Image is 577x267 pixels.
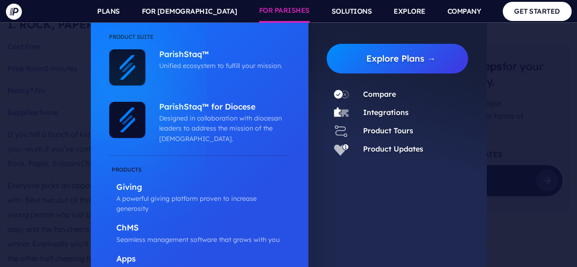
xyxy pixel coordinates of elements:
p: Unified ecosystem to fulfill your mission. [159,61,286,71]
img: ParishStaq™ - Icon [109,49,146,86]
a: Giving A powerful giving platform proven to increase generosity [109,165,290,214]
a: GET STARTED [503,2,572,21]
a: Compare [363,89,396,99]
a: Compare - Icon [327,87,356,102]
a: ChMS Seamless management software that grows with you [109,223,290,245]
a: Product Tours - Icon [327,124,356,138]
p: Giving [116,182,290,194]
li: Product Suite [109,32,290,49]
img: Product Tours - Icon [334,124,348,138]
p: A powerful giving platform proven to increase generosity [116,194,290,214]
a: Product Updates [363,144,423,153]
p: ParishStaq™ for Diocese [159,102,286,113]
p: Seamless management software that grows with you [116,235,290,245]
p: ParishStaq™ [159,49,286,61]
a: Integrations - Icon [327,105,356,120]
a: Product Updates - Icon [327,142,356,157]
img: Integrations - Icon [334,105,348,120]
p: Apps [116,254,290,265]
a: ParishStaq™ for Diocese Designed in collaboration with diocesan leaders to address the mission of... [146,102,286,144]
img: ParishStaq™ for Diocese - Icon [109,102,146,138]
img: Compare - Icon [334,87,348,102]
p: Designed in collaboration with diocesan leaders to address the mission of the [DEMOGRAPHIC_DATA]. [159,113,286,144]
a: Product Tours [363,126,413,135]
a: Integrations [363,108,409,117]
a: Explore Plans → [334,44,468,73]
p: ChMS [116,223,290,234]
img: Product Updates - Icon [334,142,348,157]
a: ParishStaq™ Unified ecosystem to fulfill your mission. [146,49,286,71]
